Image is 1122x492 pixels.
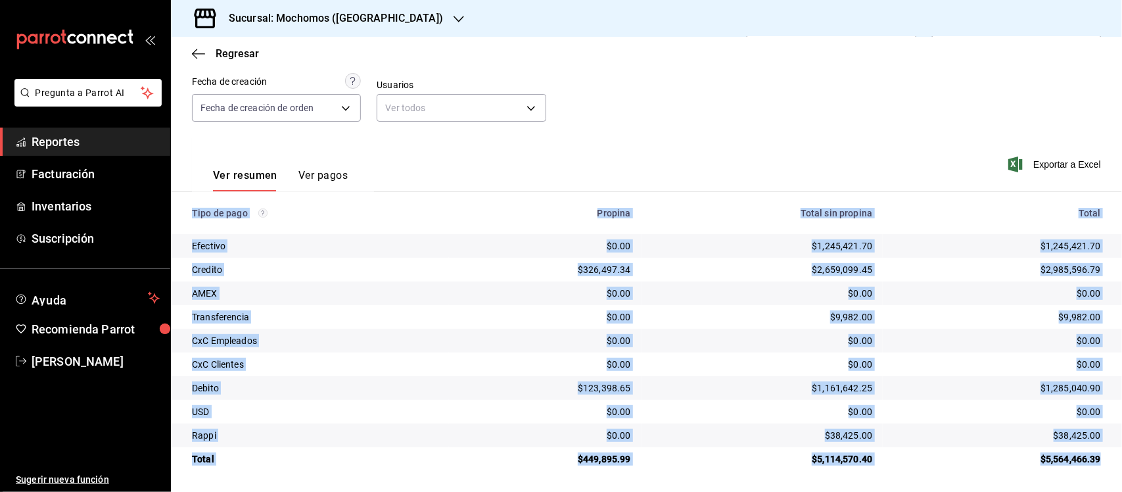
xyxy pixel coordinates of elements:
div: $5,114,570.40 [652,453,873,466]
div: $0.00 [459,287,631,300]
div: Tipo de pago [192,208,438,218]
div: $1,285,040.90 [893,381,1101,395]
div: Propina [459,208,631,218]
div: $0.00 [459,334,631,347]
a: Pregunta a Parrot AI [9,95,162,109]
button: Ver pagos [298,169,348,191]
div: Ver todos [377,94,546,122]
span: Recomienda Parrot [32,320,160,338]
div: CxC Clientes [192,358,438,371]
div: AMEX [192,287,438,300]
div: $0.00 [652,405,873,418]
div: $326,497.34 [459,263,631,276]
div: $38,425.00 [652,429,873,442]
span: Pregunta a Parrot AI [35,86,141,100]
div: $0.00 [459,429,631,442]
div: $2,985,596.79 [893,263,1101,276]
div: $0.00 [459,405,631,418]
button: Exportar a Excel [1011,157,1101,172]
div: Efectivo [192,239,438,253]
div: $0.00 [459,358,631,371]
div: $0.00 [893,358,1101,371]
button: Regresar [192,47,259,60]
div: $5,564,466.39 [893,453,1101,466]
div: Total [893,208,1101,218]
span: Inventarios [32,197,160,215]
div: $0.00 [652,287,873,300]
span: Regresar [216,47,259,60]
span: Ayuda [32,290,143,306]
div: Fecha de creación [192,75,267,89]
div: $0.00 [652,358,873,371]
span: Reportes [32,133,160,151]
span: Facturación [32,165,160,183]
div: navigation tabs [213,169,348,191]
button: open_drawer_menu [145,34,155,45]
div: Total sin propina [652,208,873,218]
div: $0.00 [459,310,631,324]
div: Credito [192,263,438,276]
div: Rappi [192,429,438,442]
span: [PERSON_NAME] [32,353,160,370]
div: $1,245,421.70 [893,239,1101,253]
div: $2,659,099.45 [652,263,873,276]
div: $0.00 [893,334,1101,347]
h3: Sucursal: Mochomos ([GEOGRAPHIC_DATA]) [218,11,443,26]
div: Total [192,453,438,466]
div: $449,895.99 [459,453,631,466]
div: $0.00 [652,334,873,347]
div: Transferencia [192,310,438,324]
div: $123,398.65 [459,381,631,395]
div: $1,245,421.70 [652,239,873,253]
div: Debito [192,381,438,395]
span: Sugerir nueva función [16,473,160,487]
div: CxC Empleados [192,334,438,347]
span: Suscripción [32,230,160,247]
div: $9,982.00 [652,310,873,324]
svg: Los pagos realizados con Pay y otras terminales son montos brutos. [258,209,268,218]
button: Ver resumen [213,169,277,191]
div: $9,982.00 [893,310,1101,324]
div: USD [192,405,438,418]
div: $0.00 [893,405,1101,418]
div: $0.00 [893,287,1101,300]
div: $1,161,642.25 [652,381,873,395]
div: $38,425.00 [893,429,1101,442]
span: Fecha de creación de orden [200,101,314,114]
div: $0.00 [459,239,631,253]
label: Usuarios [377,81,546,90]
button: Pregunta a Parrot AI [14,79,162,107]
